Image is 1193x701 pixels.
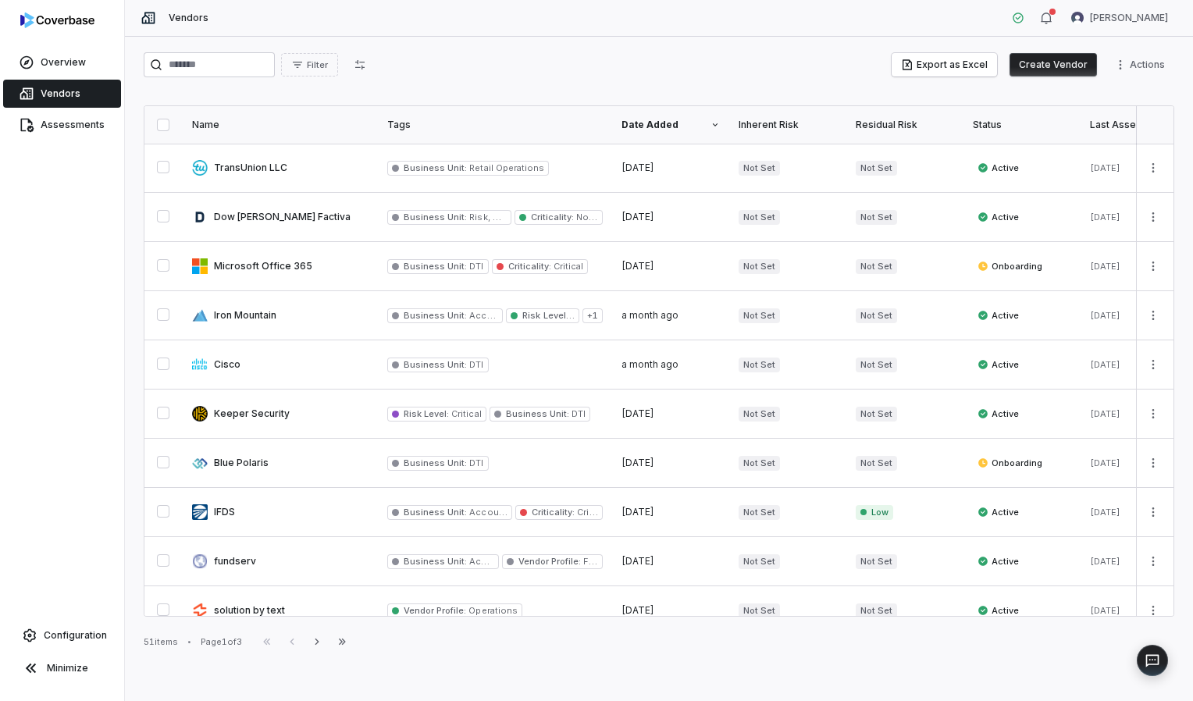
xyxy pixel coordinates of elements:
[404,212,467,222] span: Business Unit :
[508,261,551,272] span: Criticality :
[621,457,654,468] span: [DATE]
[41,119,105,131] span: Assessments
[978,358,1019,371] span: Active
[281,53,338,77] button: Filter
[574,212,628,222] span: Non-Critical
[582,308,603,323] span: + 1
[1090,119,1188,131] div: Last Assessed
[856,119,954,131] div: Residual Risk
[1141,550,1166,573] button: More actions
[978,309,1019,322] span: Active
[466,605,517,616] span: Operations
[1090,457,1120,468] span: [DATE]
[575,507,607,518] span: Critical
[739,210,780,225] span: Not Set
[856,259,897,274] span: Not Set
[192,119,369,131] div: Name
[467,261,483,272] span: DTI
[41,87,80,100] span: Vendors
[739,119,837,131] div: Inherent Risk
[978,162,1019,174] span: Active
[1090,12,1168,24] span: [PERSON_NAME]
[621,358,678,370] span: a month ago
[856,407,897,422] span: Not Set
[739,456,780,471] span: Not Set
[856,554,897,569] span: Not Set
[739,505,780,520] span: Not Set
[6,653,118,684] button: Minimize
[978,604,1019,617] span: Active
[387,119,603,131] div: Tags
[404,310,467,321] span: Business Unit :
[404,605,466,616] span: Vendor Profile :
[621,604,654,616] span: [DATE]
[1141,451,1166,475] button: More actions
[621,211,654,222] span: [DATE]
[404,408,449,419] span: Risk Level :
[1090,310,1120,321] span: [DATE]
[621,119,720,131] div: Date Added
[1090,408,1120,419] span: [DATE]
[1090,162,1120,173] span: [DATE]
[1141,205,1166,229] button: More actions
[518,556,581,567] span: Vendor Profile :
[1090,212,1120,222] span: [DATE]
[1090,556,1120,567] span: [DATE]
[856,308,897,323] span: Not Set
[404,556,467,567] span: Business Unit :
[169,12,208,24] span: Vendors
[739,358,780,372] span: Not Set
[187,636,191,647] div: •
[739,161,780,176] span: Not Set
[467,162,544,173] span: Retail Operations
[3,48,121,77] a: Overview
[467,310,520,321] span: Accounting
[467,507,520,518] span: Accounting
[404,162,467,173] span: Business Unit :
[1109,53,1174,77] button: More actions
[621,407,654,419] span: [DATE]
[621,260,654,272] span: [DATE]
[1141,353,1166,376] button: More actions
[1141,402,1166,425] button: More actions
[1071,12,1084,24] img: Meghan Paonessa avatar
[1141,254,1166,278] button: More actions
[506,408,569,419] span: Business Unit :
[1062,6,1177,30] button: Meghan Paonessa avatar[PERSON_NAME]
[1141,500,1166,524] button: More actions
[1090,261,1120,272] span: [DATE]
[467,359,483,370] span: DTI
[739,407,780,422] span: Not Set
[581,556,621,567] span: Financial
[201,636,242,648] div: Page 1 of 3
[892,53,997,77] button: Export as Excel
[978,457,1042,469] span: Onboarding
[856,210,897,225] span: Not Set
[739,603,780,618] span: Not Set
[449,408,481,419] span: Critical
[467,212,590,222] span: Risk, Security & Compliance
[41,56,86,69] span: Overview
[973,119,1071,131] div: Status
[621,555,654,567] span: [DATE]
[1141,304,1166,327] button: More actions
[856,505,893,520] span: Low
[1090,507,1120,518] span: [DATE]
[856,161,897,176] span: Not Set
[1010,53,1097,77] button: Create Vendor
[621,162,654,173] span: [DATE]
[307,59,328,71] span: Filter
[621,309,678,321] span: a month ago
[467,556,520,567] span: Accounting
[856,358,897,372] span: Not Set
[467,457,483,468] span: DTI
[978,211,1019,223] span: Active
[978,260,1042,272] span: Onboarding
[739,554,780,569] span: Not Set
[532,507,575,518] span: Criticality :
[3,111,121,139] a: Assessments
[739,308,780,323] span: Not Set
[569,408,586,419] span: DTI
[1141,156,1166,180] button: More actions
[404,359,467,370] span: Business Unit :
